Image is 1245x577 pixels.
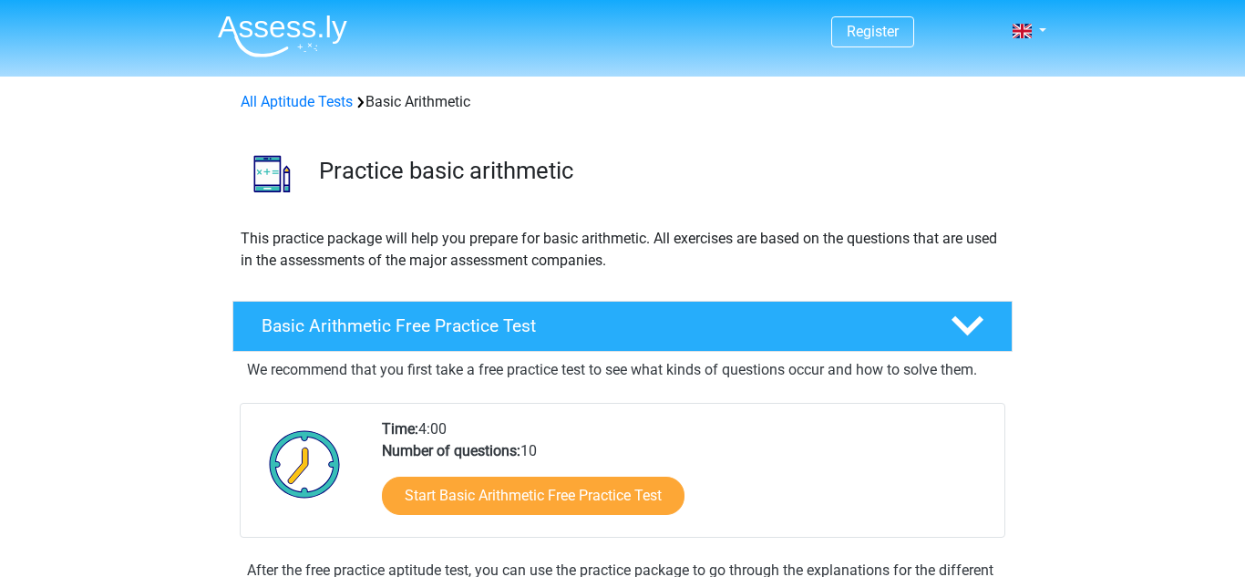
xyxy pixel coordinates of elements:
p: We recommend that you first take a free practice test to see what kinds of questions occur and ho... [247,359,998,381]
img: Clock [259,418,351,510]
div: Basic Arithmetic [233,91,1012,113]
img: Assessly [218,15,347,57]
a: Basic Arithmetic Free Practice Test [225,301,1020,352]
p: This practice package will help you prepare for basic arithmetic. All exercises are based on the ... [241,228,1004,272]
div: 4:00 10 [368,418,1003,537]
b: Time: [382,420,418,438]
b: Number of questions: [382,442,520,459]
a: All Aptitude Tests [241,93,353,110]
img: basic arithmetic [233,135,311,212]
a: Register [847,23,899,40]
h3: Practice basic arithmetic [319,157,998,185]
a: Start Basic Arithmetic Free Practice Test [382,477,684,515]
h4: Basic Arithmetic Free Practice Test [262,315,921,336]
